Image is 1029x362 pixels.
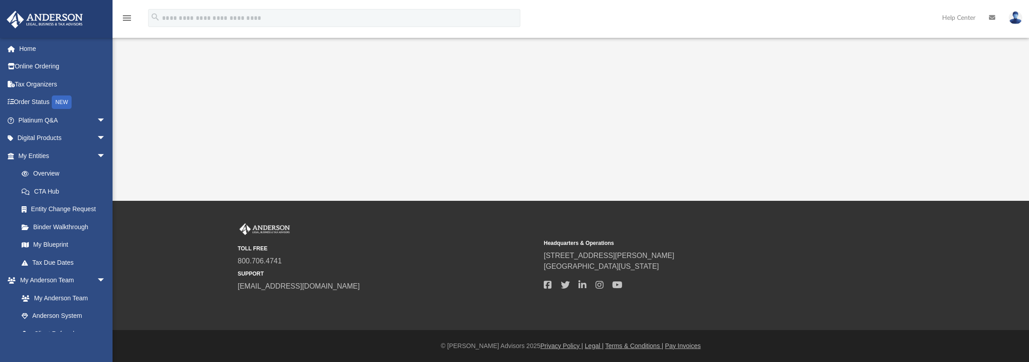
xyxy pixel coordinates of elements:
[97,111,115,130] span: arrow_drop_down
[52,95,72,109] div: NEW
[665,342,700,349] a: Pay Invoices
[238,282,360,290] a: [EMAIL_ADDRESS][DOMAIN_NAME]
[6,58,119,76] a: Online Ordering
[13,236,115,254] a: My Blueprint
[605,342,663,349] a: Terms & Conditions |
[113,341,1029,351] div: © [PERSON_NAME] Advisors 2025
[544,252,674,259] a: [STREET_ADDRESS][PERSON_NAME]
[6,271,115,290] a: My Anderson Teamarrow_drop_down
[13,253,119,271] a: Tax Due Dates
[6,93,119,112] a: Order StatusNEW
[13,325,115,343] a: Client Referrals
[6,40,119,58] a: Home
[238,270,537,278] small: SUPPORT
[1009,11,1022,24] img: User Pic
[13,289,110,307] a: My Anderson Team
[122,17,132,23] a: menu
[13,182,119,200] a: CTA Hub
[6,129,119,147] a: Digital Productsarrow_drop_down
[4,11,86,28] img: Anderson Advisors Platinum Portal
[238,244,537,253] small: TOLL FREE
[544,262,659,270] a: [GEOGRAPHIC_DATA][US_STATE]
[541,342,583,349] a: Privacy Policy |
[6,111,119,129] a: Platinum Q&Aarrow_drop_down
[544,239,844,247] small: Headquarters & Operations
[13,165,119,183] a: Overview
[150,12,160,22] i: search
[97,147,115,165] span: arrow_drop_down
[238,223,292,235] img: Anderson Advisors Platinum Portal
[238,257,282,265] a: 800.706.4741
[122,13,132,23] i: menu
[13,307,115,325] a: Anderson System
[585,342,604,349] a: Legal |
[97,271,115,290] span: arrow_drop_down
[6,147,119,165] a: My Entitiesarrow_drop_down
[97,129,115,148] span: arrow_drop_down
[13,218,119,236] a: Binder Walkthrough
[6,75,119,93] a: Tax Organizers
[13,200,119,218] a: Entity Change Request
